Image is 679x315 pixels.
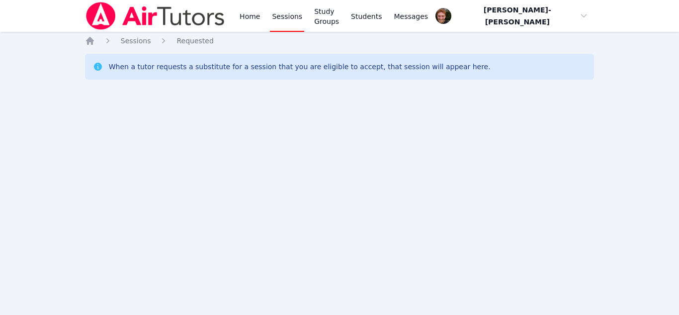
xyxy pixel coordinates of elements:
[109,62,491,72] div: When a tutor requests a substitute for a session that you are eligible to accept, that session wi...
[121,36,151,46] a: Sessions
[176,36,213,46] a: Requested
[394,11,428,21] span: Messages
[85,2,226,30] img: Air Tutors
[121,37,151,45] span: Sessions
[85,36,594,46] nav: Breadcrumb
[176,37,213,45] span: Requested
